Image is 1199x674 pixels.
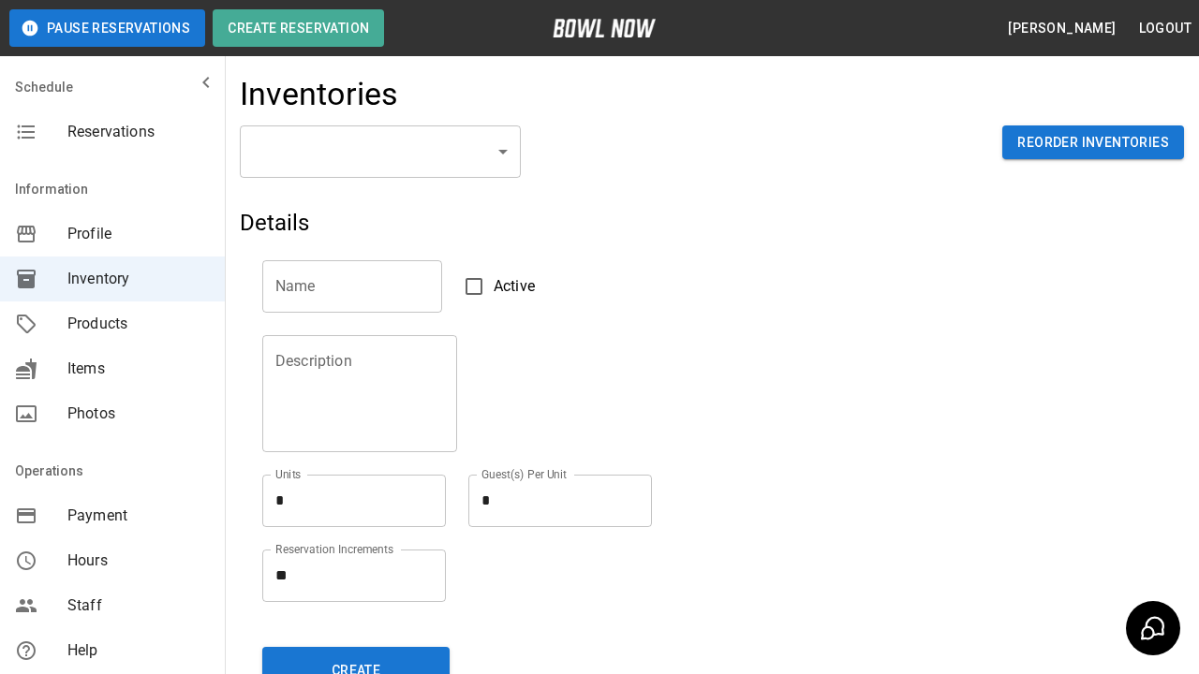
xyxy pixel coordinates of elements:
button: Create Reservation [213,9,384,47]
span: Photos [67,403,210,425]
button: [PERSON_NAME] [1000,11,1123,46]
div: ​ [240,125,521,178]
button: Pause Reservations [9,9,205,47]
h5: Details [240,208,869,238]
button: Logout [1132,11,1199,46]
span: Inventory [67,268,210,290]
span: Reservations [67,121,210,143]
span: Hours [67,549,210,572]
span: Active [494,275,535,298]
span: Payment [67,505,210,527]
span: Staff [67,594,210,617]
button: Reorder Inventories [1002,125,1184,160]
h4: Inventories [240,75,399,114]
span: Help [67,639,210,662]
span: Products [67,313,210,335]
span: Items [67,358,210,380]
span: Profile [67,223,210,245]
img: logo [553,19,656,37]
